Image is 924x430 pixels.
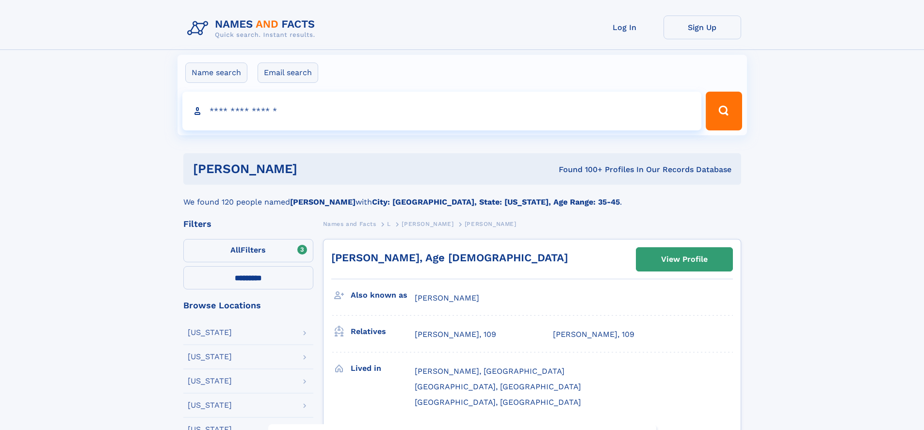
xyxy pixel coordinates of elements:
[402,221,454,227] span: [PERSON_NAME]
[351,287,415,303] h3: Also known as
[586,16,664,39] a: Log In
[372,197,620,207] b: City: [GEOGRAPHIC_DATA], State: [US_STATE], Age Range: 35-45
[402,218,454,230] a: [PERSON_NAME]
[415,398,581,407] span: [GEOGRAPHIC_DATA], [GEOGRAPHIC_DATA]
[351,360,415,377] h3: Lived in
[290,197,356,207] b: [PERSON_NAME]
[185,63,247,83] label: Name search
[193,163,428,175] h1: [PERSON_NAME]
[428,164,731,175] div: Found 100+ Profiles In Our Records Database
[258,63,318,83] label: Email search
[183,16,323,42] img: Logo Names and Facts
[664,16,741,39] a: Sign Up
[351,323,415,340] h3: Relatives
[188,329,232,336] div: [US_STATE]
[188,401,232,409] div: [US_STATE]
[188,377,232,385] div: [US_STATE]
[188,353,232,361] div: [US_STATE]
[183,220,313,228] div: Filters
[415,293,479,303] span: [PERSON_NAME]
[387,218,391,230] a: L
[387,221,391,227] span: L
[183,185,741,208] div: We found 120 people named with .
[415,382,581,391] span: [GEOGRAPHIC_DATA], [GEOGRAPHIC_DATA]
[465,221,517,227] span: [PERSON_NAME]
[331,252,568,264] a: [PERSON_NAME], Age [DEMOGRAPHIC_DATA]
[230,245,241,255] span: All
[183,239,313,262] label: Filters
[183,301,313,310] div: Browse Locations
[323,218,376,230] a: Names and Facts
[415,366,565,376] span: [PERSON_NAME], [GEOGRAPHIC_DATA]
[415,329,496,340] a: [PERSON_NAME], 109
[661,248,708,271] div: View Profile
[636,248,732,271] a: View Profile
[553,329,634,340] a: [PERSON_NAME], 109
[182,92,702,130] input: search input
[706,92,742,130] button: Search Button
